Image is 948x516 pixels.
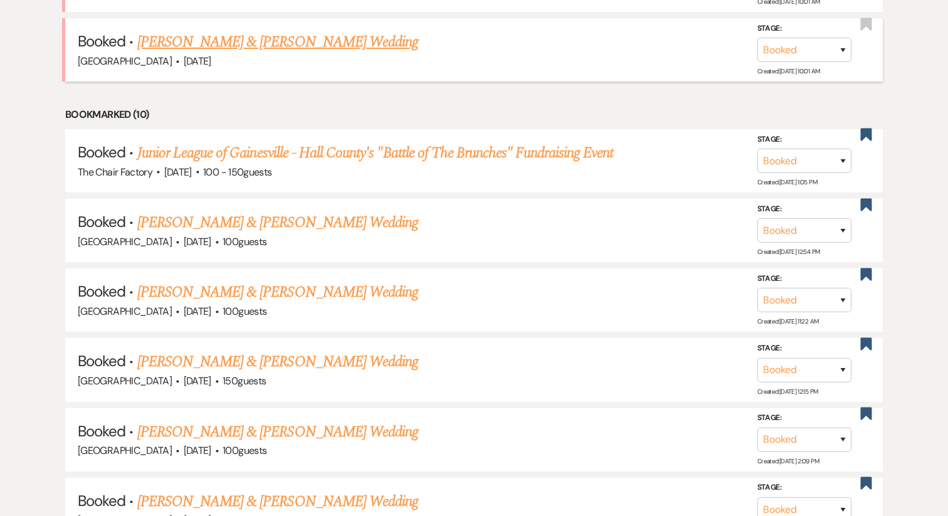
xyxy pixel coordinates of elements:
span: [GEOGRAPHIC_DATA] [78,235,172,248]
span: 150 guests [223,374,266,387]
span: [GEOGRAPHIC_DATA] [78,444,172,457]
span: [DATE] [184,444,211,457]
span: The Chair Factory [78,166,152,179]
span: Booked [78,142,125,162]
label: Stage: [757,481,851,495]
span: 100 - 150 guests [203,166,271,179]
label: Stage: [757,203,851,216]
span: Created: [DATE] 2:09 PM [757,457,819,465]
li: Bookmarked (10) [65,107,883,123]
span: Booked [78,212,125,231]
span: Booked [78,421,125,441]
span: [GEOGRAPHIC_DATA] [78,305,172,318]
label: Stage: [757,411,851,425]
label: Stage: [757,342,851,355]
a: [PERSON_NAME] & [PERSON_NAME] Wedding [137,421,418,443]
span: Created: [DATE] 10:01 AM [757,67,819,75]
span: Booked [78,491,125,510]
span: Created: [DATE] 11:22 AM [757,317,818,325]
span: Created: [DATE] 12:15 PM [757,387,818,396]
label: Stage: [757,132,851,146]
a: [PERSON_NAME] & [PERSON_NAME] Wedding [137,350,418,373]
span: [DATE] [184,55,211,68]
a: [PERSON_NAME] & [PERSON_NAME] Wedding [137,31,418,53]
span: [GEOGRAPHIC_DATA] [78,374,172,387]
span: 100 guests [223,235,266,248]
span: [DATE] [184,374,211,387]
span: 100 guests [223,305,266,318]
span: Created: [DATE] 1:05 PM [757,178,817,186]
span: Booked [78,282,125,301]
a: [PERSON_NAME] & [PERSON_NAME] Wedding [137,490,418,513]
span: [DATE] [184,305,211,318]
label: Stage: [757,22,851,36]
span: [DATE] [184,235,211,248]
span: [GEOGRAPHIC_DATA] [78,55,172,68]
a: Junior League of Gainesville - Hall County's "Battle of The Brunches" Fundraising Event [137,142,613,164]
span: Booked [78,351,125,371]
span: Created: [DATE] 12:54 PM [757,248,819,256]
a: [PERSON_NAME] & [PERSON_NAME] Wedding [137,281,418,303]
span: Booked [78,31,125,51]
a: [PERSON_NAME] & [PERSON_NAME] Wedding [137,211,418,234]
span: 100 guests [223,444,266,457]
label: Stage: [757,272,851,286]
span: [DATE] [164,166,192,179]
